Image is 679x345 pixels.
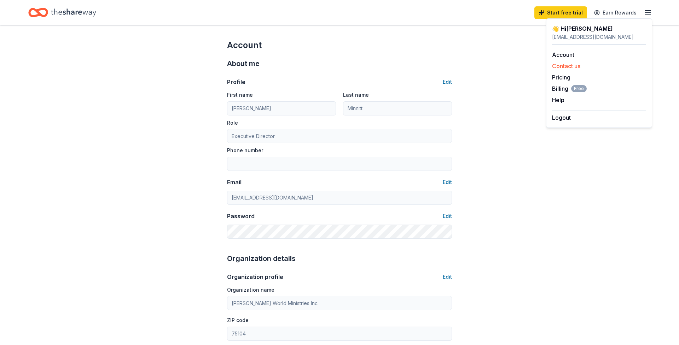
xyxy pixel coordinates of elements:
[28,4,96,21] a: Home
[443,78,452,86] button: Edit
[552,74,570,81] a: Pricing
[227,273,283,281] div: Organization profile
[552,24,646,33] div: 👋 Hi [PERSON_NAME]
[227,317,249,324] label: ZIP code
[552,33,646,41] div: [EMAIL_ADDRESS][DOMAIN_NAME]
[227,212,255,220] div: Password
[552,96,564,104] button: Help
[590,6,641,19] a: Earn Rewards
[552,84,587,93] span: Billing
[227,91,253,99] label: First name
[443,178,452,186] button: Edit
[552,113,571,122] button: Logout
[552,51,574,58] a: Account
[227,119,238,126] label: Role
[552,84,587,93] button: BillingFree
[227,253,452,264] div: Organization details
[534,6,587,19] a: Start free trial
[571,85,587,92] span: Free
[227,78,245,86] div: Profile
[227,178,242,186] div: Email
[443,212,452,220] button: Edit
[227,286,274,293] label: Organization name
[227,58,452,69] div: About me
[227,40,452,51] div: Account
[343,91,369,99] label: Last name
[443,273,452,281] button: Edit
[227,147,263,154] label: Phone number
[227,327,452,341] input: 12345 (U.S. only)
[552,62,580,70] button: Contact us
